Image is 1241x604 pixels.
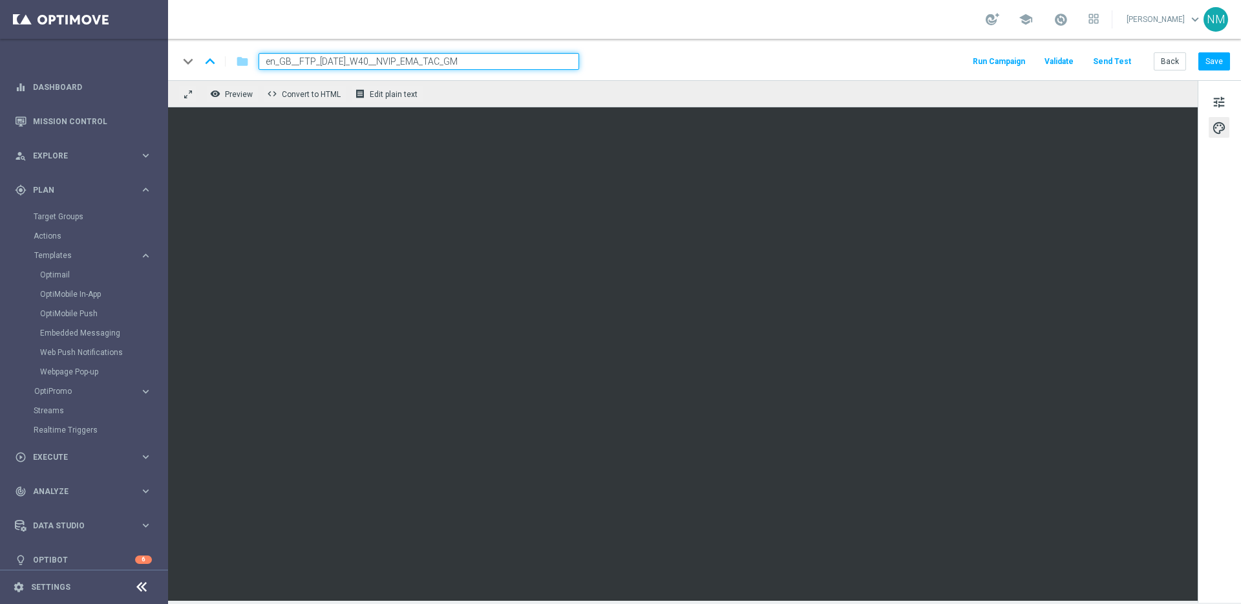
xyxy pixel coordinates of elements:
button: Validate [1043,53,1076,70]
i: keyboard_arrow_right [140,250,152,262]
i: keyboard_arrow_right [140,385,152,398]
div: Optimail [40,265,167,285]
button: folder [235,51,250,72]
i: play_circle_outline [15,451,27,463]
span: Preview [225,90,253,99]
a: Embedded Messaging [40,328,134,338]
button: track_changes Analyze keyboard_arrow_right [14,486,153,497]
button: Back [1154,52,1186,70]
a: Dashboard [33,70,152,104]
button: Templates keyboard_arrow_right [34,250,153,261]
span: Plan [33,186,140,194]
i: keyboard_arrow_right [140,184,152,196]
div: Optibot [15,543,152,577]
a: [PERSON_NAME]keyboard_arrow_down [1125,10,1204,29]
div: Analyze [15,486,140,497]
div: OptiPromo [34,382,167,401]
i: keyboard_arrow_up [200,52,220,71]
span: tune [1212,94,1226,111]
i: settings [13,581,25,593]
div: Mission Control [15,104,152,138]
div: 6 [135,555,152,564]
a: Realtime Triggers [34,425,134,435]
div: Actions [34,226,167,246]
div: Embedded Messaging [40,323,167,343]
i: lightbulb [15,554,27,566]
div: OptiPromo [34,387,140,395]
a: Web Push Notifications [40,347,134,358]
a: Webpage Pop-up [40,367,134,377]
button: Run Campaign [971,53,1027,70]
i: keyboard_arrow_right [140,149,152,162]
i: folder [236,54,249,69]
div: Web Push Notifications [40,343,167,362]
div: Templates [34,246,167,382]
a: Target Groups [34,211,134,222]
span: code [267,89,277,99]
button: OptiPromo keyboard_arrow_right [34,386,153,396]
div: Dashboard [15,70,152,104]
div: Data Studio [15,520,140,532]
i: keyboard_arrow_right [140,485,152,497]
span: Execute [33,453,140,461]
i: keyboard_arrow_right [140,451,152,463]
a: Settings [31,583,70,591]
span: Data Studio [33,522,140,530]
div: Templates [34,252,140,259]
button: play_circle_outline Execute keyboard_arrow_right [14,452,153,462]
a: Streams [34,405,134,416]
a: Optibot [33,543,135,577]
div: Webpage Pop-up [40,362,167,382]
a: OptiMobile Push [40,308,134,319]
input: Enter a unique template name [259,53,579,70]
div: Target Groups [34,207,167,226]
i: track_changes [15,486,27,497]
button: code Convert to HTML [264,85,346,102]
span: Templates [34,252,127,259]
span: OptiPromo [34,387,127,395]
button: Send Test [1091,53,1133,70]
span: Edit plain text [370,90,418,99]
button: receipt Edit plain text [352,85,423,102]
div: Plan [15,184,140,196]
button: gps_fixed Plan keyboard_arrow_right [14,185,153,195]
i: remove_red_eye [210,89,220,99]
i: receipt [355,89,365,99]
a: Optimail [40,270,134,280]
span: school [1019,12,1033,27]
span: Explore [33,152,140,160]
button: palette [1209,117,1229,138]
i: keyboard_arrow_right [140,519,152,532]
button: Save [1198,52,1230,70]
div: Explore [15,150,140,162]
div: OptiMobile Push [40,304,167,323]
div: Streams [34,401,167,420]
span: Convert to HTML [282,90,341,99]
a: Mission Control [33,104,152,138]
i: person_search [15,150,27,162]
button: tune [1209,91,1229,112]
button: lightbulb Optibot 6 [14,555,153,565]
button: person_search Explore keyboard_arrow_right [14,151,153,161]
span: Analyze [33,488,140,495]
span: Validate [1045,57,1074,66]
button: Data Studio keyboard_arrow_right [14,521,153,531]
span: palette [1212,120,1226,136]
div: Realtime Triggers [34,420,167,440]
button: Mission Control [14,116,153,127]
div: OptiMobile In-App [40,285,167,304]
i: gps_fixed [15,184,27,196]
button: remove_red_eye Preview [207,85,259,102]
button: equalizer Dashboard [14,82,153,92]
a: Actions [34,231,134,241]
div: Execute [15,451,140,463]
